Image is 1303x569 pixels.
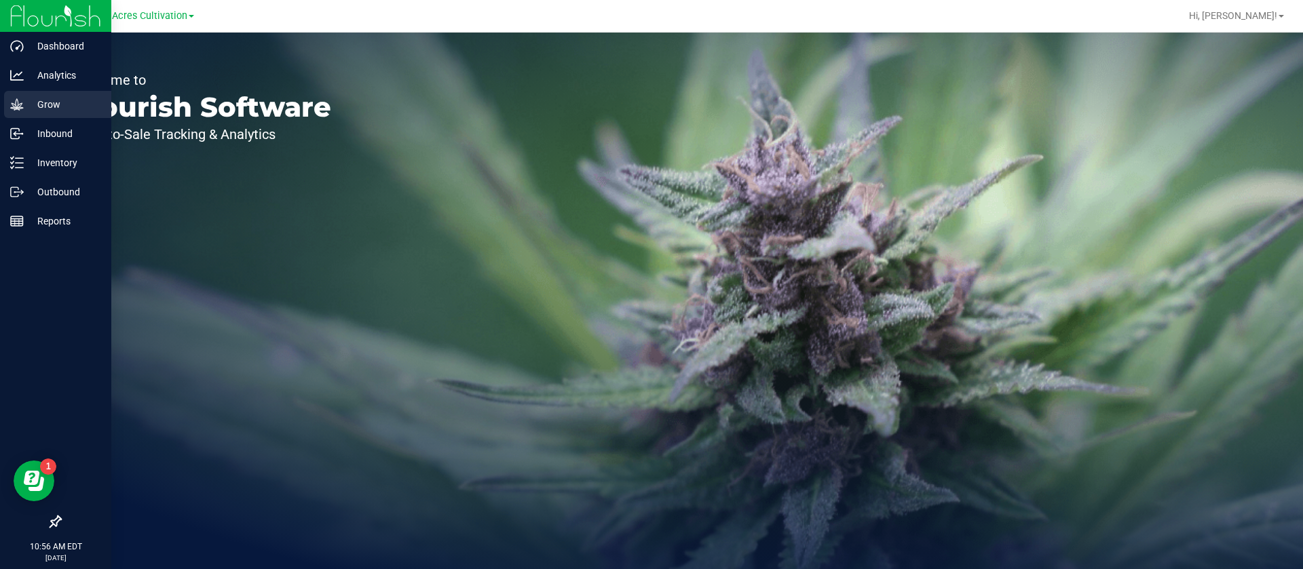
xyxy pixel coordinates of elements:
iframe: Resource center unread badge [40,458,56,475]
iframe: Resource center [14,460,54,501]
p: Welcome to [73,73,331,87]
p: Grow [24,96,105,113]
p: Analytics [24,67,105,83]
p: Seed-to-Sale Tracking & Analytics [73,127,331,141]
p: Outbound [24,184,105,200]
p: [DATE] [6,553,105,563]
p: Dashboard [24,38,105,54]
p: Inbound [24,125,105,142]
inline-svg: Dashboard [10,39,24,53]
inline-svg: Inbound [10,127,24,140]
inline-svg: Reports [10,214,24,228]
inline-svg: Outbound [10,185,24,199]
p: Flourish Software [73,94,331,121]
p: 10:56 AM EDT [6,541,105,553]
inline-svg: Inventory [10,156,24,170]
p: Inventory [24,155,105,171]
p: Reports [24,213,105,229]
span: Green Acres Cultivation [83,10,187,22]
inline-svg: Grow [10,98,24,111]
inline-svg: Analytics [10,68,24,82]
span: Hi, [PERSON_NAME]! [1189,10,1277,21]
